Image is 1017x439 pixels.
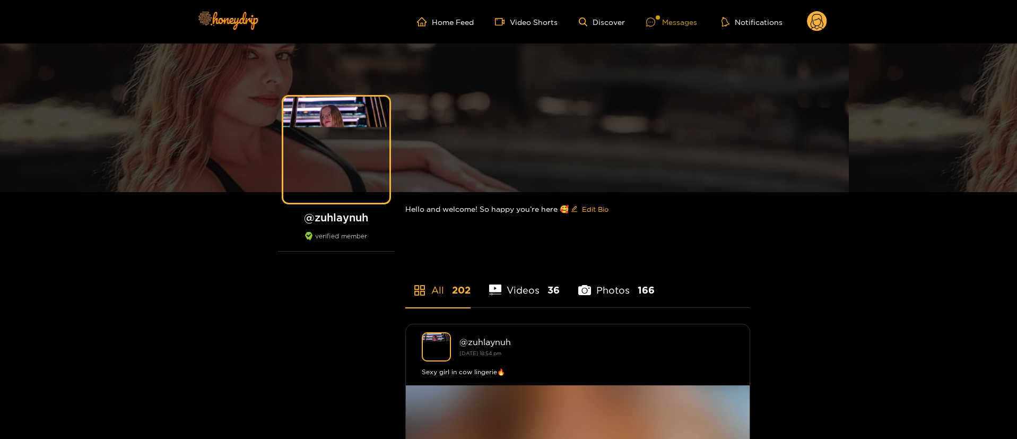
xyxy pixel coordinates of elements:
a: Home Feed [417,17,474,27]
span: home [417,17,432,27]
div: @ zuhlaynuh [459,337,734,347]
span: Edit Bio [582,204,609,214]
li: Photos [578,260,655,307]
div: Hello and welcome! So happy you’re here 🥰 [405,192,750,226]
a: Video Shorts [495,17,558,27]
button: Notifications [718,16,786,27]
span: 166 [638,283,655,297]
div: Messages [646,16,697,28]
button: editEdit Bio [569,201,611,218]
div: verified member [278,232,395,252]
span: 36 [547,283,560,297]
span: edit [571,205,578,213]
a: Discover [579,18,625,27]
small: [DATE] 18:54 pm [459,350,501,356]
li: All [405,260,471,307]
span: appstore [413,284,426,297]
span: 202 [452,283,471,297]
h1: @ zuhlaynuh [278,211,395,224]
div: Sexy girl in cow lingerie🔥 [422,367,734,377]
img: zuhlaynuh [422,332,451,361]
li: Videos [489,260,560,307]
span: video-camera [495,17,510,27]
